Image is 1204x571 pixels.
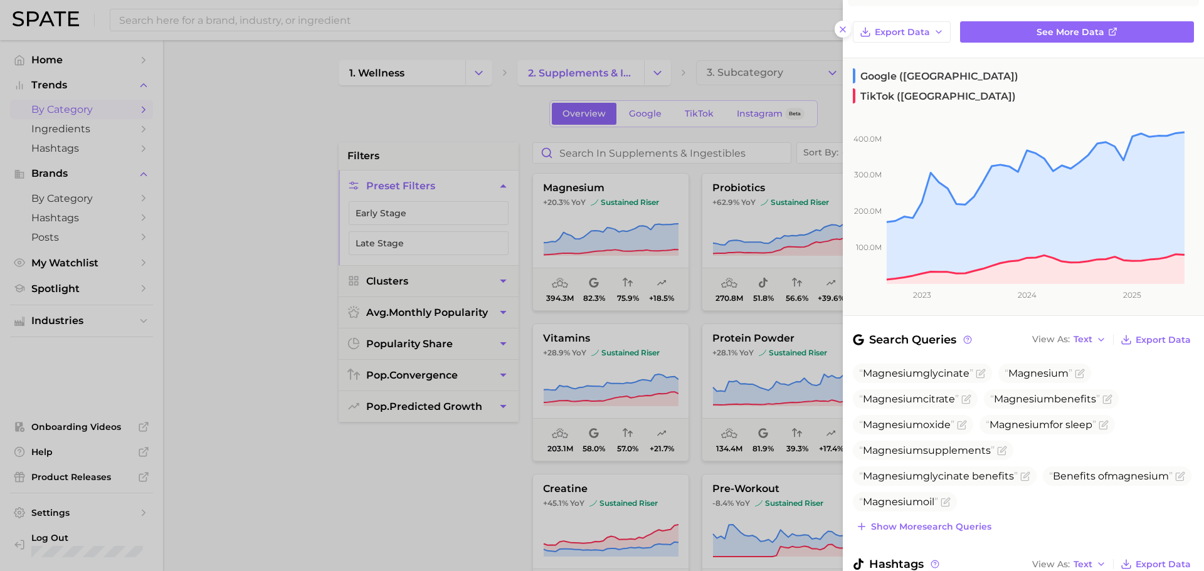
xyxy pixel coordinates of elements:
span: Magnesium [990,419,1050,431]
span: TikTok ([GEOGRAPHIC_DATA]) [853,88,1016,103]
button: Flag as miscategorized or irrelevant [997,446,1007,456]
span: glycinate [859,367,973,379]
button: Flag as miscategorized or irrelevant [957,420,967,430]
button: Flag as miscategorized or irrelevant [1020,471,1030,481]
span: glycinate benefits [859,470,1018,482]
span: Export Data [875,27,930,38]
span: Export Data [1136,335,1191,345]
button: Export Data [853,21,951,43]
span: Google ([GEOGRAPHIC_DATA]) [853,68,1018,83]
button: Flag as miscategorized or irrelevant [1102,394,1112,404]
span: View As [1032,336,1070,343]
tspan: 2024 [1018,290,1037,300]
button: Flag as miscategorized or irrelevant [976,369,986,379]
span: Text [1074,336,1092,343]
span: Show more search queries [871,521,991,532]
span: oxide [859,419,954,431]
a: See more data [960,21,1194,43]
button: Export Data [1117,331,1194,348]
span: for sleep [986,419,1096,431]
button: Show moresearch queries [853,518,995,535]
button: View AsText [1029,332,1109,348]
span: View As [1032,561,1070,568]
span: Benefits of [1049,470,1173,482]
span: Magnesium [1008,367,1069,379]
span: oil [859,496,938,508]
span: Magnesium [863,367,923,379]
button: Flag as miscategorized or irrelevant [1099,420,1109,430]
span: benefits [990,393,1100,405]
span: Export Data [1136,559,1191,570]
span: Magnesium [994,393,1054,405]
span: Magnesium [863,393,923,405]
span: Magnesium [863,419,923,431]
span: See more data [1037,27,1104,38]
span: citrate [859,393,959,405]
span: supplements [859,444,995,456]
span: Magnesium [863,444,923,456]
tspan: 2025 [1123,290,1141,300]
button: Flag as miscategorized or irrelevant [961,394,971,404]
span: Magnesium [863,470,923,482]
button: Flag as miscategorized or irrelevant [1175,471,1185,481]
span: Magnesium [863,496,923,508]
button: Flag as miscategorized or irrelevant [1075,369,1085,379]
button: Flag as miscategorized or irrelevant [941,497,951,507]
span: Text [1074,561,1092,568]
span: magnesium [1107,470,1169,482]
span: Search Queries [853,331,974,348]
tspan: 2023 [913,290,931,300]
